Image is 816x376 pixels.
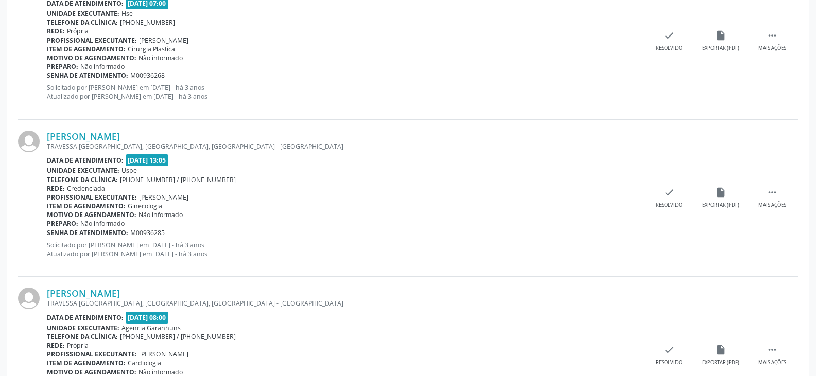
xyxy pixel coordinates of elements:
[128,45,175,53] span: Cirurgia Plastica
[758,45,786,52] div: Mais ações
[120,18,175,27] span: [PHONE_NUMBER]
[67,27,89,35] span: Própria
[139,36,188,45] span: [PERSON_NAME]
[47,27,65,35] b: Rede:
[47,175,118,184] b: Telefone da clínica:
[715,344,726,355] i: insert_drive_file
[67,184,105,193] span: Credenciada
[126,312,169,324] span: [DATE] 08:00
[656,202,682,209] div: Resolvido
[47,45,126,53] b: Item de agendamento:
[656,45,682,52] div: Resolvido
[18,288,40,309] img: img
[128,202,162,210] span: Ginecologia
[47,324,119,332] b: Unidade executante:
[121,9,133,18] span: Hse
[47,202,126,210] b: Item de agendamento:
[130,71,165,80] span: M00936268
[47,288,120,299] a: [PERSON_NAME]
[656,359,682,366] div: Resolvido
[47,18,118,27] b: Telefone da clínica:
[80,219,125,228] span: Não informado
[120,332,236,341] span: [PHONE_NUMBER] / [PHONE_NUMBER]
[47,241,644,258] p: Solicitado por [PERSON_NAME] em [DATE] - há 3 anos Atualizado por [PERSON_NAME] em [DATE] - há 3 ...
[47,71,128,80] b: Senha de atendimento:
[130,228,165,237] span: M00936285
[767,187,778,198] i: 
[47,359,126,367] b: Item de agendamento:
[47,62,78,71] b: Preparo:
[47,9,119,18] b: Unidade executante:
[139,193,188,202] span: [PERSON_NAME]
[702,202,739,209] div: Exportar (PDF)
[128,359,161,367] span: Cardiologia
[126,154,169,166] span: [DATE] 13:05
[715,187,726,198] i: insert_drive_file
[715,30,726,41] i: insert_drive_file
[18,131,40,152] img: img
[664,30,675,41] i: check
[47,166,119,175] b: Unidade executante:
[47,313,124,322] b: Data de atendimento:
[664,187,675,198] i: check
[120,175,236,184] span: [PHONE_NUMBER] / [PHONE_NUMBER]
[121,166,137,175] span: Uspe
[47,219,78,228] b: Preparo:
[121,324,181,332] span: Agencia Garanhuns
[47,350,137,359] b: Profissional executante:
[47,83,644,101] p: Solicitado por [PERSON_NAME] em [DATE] - há 3 anos Atualizado por [PERSON_NAME] em [DATE] - há 3 ...
[47,228,128,237] b: Senha de atendimento:
[47,332,118,341] b: Telefone da clínica:
[67,341,89,350] span: Própria
[47,53,136,62] b: Motivo de agendamento:
[47,156,124,165] b: Data de atendimento:
[47,131,120,142] a: [PERSON_NAME]
[758,202,786,209] div: Mais ações
[47,341,65,350] b: Rede:
[47,184,65,193] b: Rede:
[47,193,137,202] b: Profissional executante:
[47,299,644,308] div: TRAVESSA [GEOGRAPHIC_DATA], [GEOGRAPHIC_DATA], [GEOGRAPHIC_DATA] - [GEOGRAPHIC_DATA]
[138,210,183,219] span: Não informado
[138,53,183,62] span: Não informado
[139,350,188,359] span: [PERSON_NAME]
[702,45,739,52] div: Exportar (PDF)
[47,142,644,151] div: TRAVESSA [GEOGRAPHIC_DATA], [GEOGRAPHIC_DATA], [GEOGRAPHIC_DATA] - [GEOGRAPHIC_DATA]
[80,62,125,71] span: Não informado
[758,359,786,366] div: Mais ações
[702,359,739,366] div: Exportar (PDF)
[767,30,778,41] i: 
[47,36,137,45] b: Profissional executante:
[767,344,778,355] i: 
[664,344,675,355] i: check
[47,210,136,219] b: Motivo de agendamento:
